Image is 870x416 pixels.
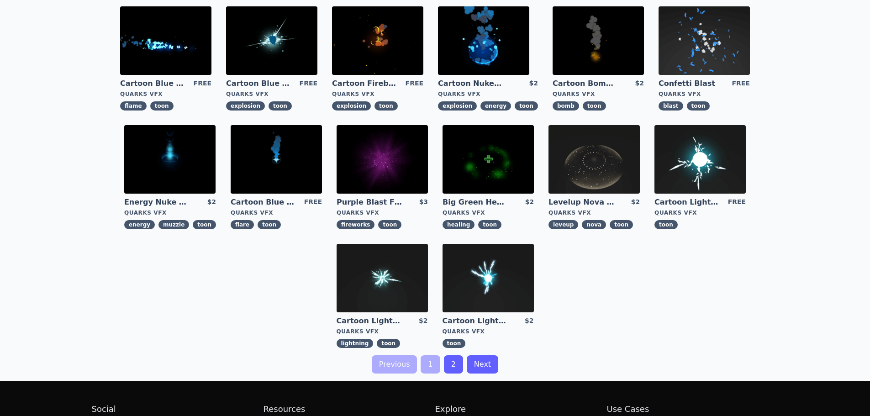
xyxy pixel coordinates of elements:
a: Purple Blast Fireworks [337,197,402,207]
div: FREE [194,79,211,89]
div: $3 [419,197,428,207]
span: toon [258,220,281,229]
span: muzzle [158,220,189,229]
div: Quarks VFX [438,90,538,98]
img: imgAlt [124,125,216,194]
a: Previous [372,355,417,374]
span: lightning [337,339,374,348]
span: toon [193,220,216,229]
img: imgAlt [443,244,534,312]
span: blast [659,101,683,111]
a: Cartoon Fireball Explosion [332,79,398,89]
img: imgAlt [226,6,317,75]
div: Quarks VFX [332,90,423,98]
a: Cartoon Bomb Fuse [553,79,618,89]
span: leveup [548,220,578,229]
div: Quarks VFX [659,90,750,98]
a: Cartoon Lightning Ball with Bloom [443,316,508,326]
span: toon [269,101,292,111]
span: toon [610,220,633,229]
span: healing [443,220,475,229]
span: energy [124,220,155,229]
img: imgAlt [337,125,428,194]
div: $2 [419,316,427,326]
span: toon [150,101,174,111]
span: toon [377,339,400,348]
span: flare [231,220,254,229]
span: toon [687,101,710,111]
a: Energy Nuke Muzzle Flash [124,197,190,207]
a: Cartoon Nuke Energy Explosion [438,79,504,89]
img: imgAlt [337,244,428,312]
div: $2 [525,197,534,207]
div: Quarks VFX [120,90,211,98]
div: $2 [631,197,640,207]
div: Quarks VFX [337,328,428,335]
img: imgAlt [438,6,529,75]
span: fireworks [337,220,374,229]
img: imgAlt [553,6,644,75]
div: Quarks VFX [443,209,534,216]
div: Quarks VFX [443,328,534,335]
span: toon [515,101,538,111]
a: Cartoon Blue Gas Explosion [226,79,292,89]
h2: Use Cases [607,403,779,416]
div: $2 [635,79,643,89]
span: explosion [438,101,477,111]
div: Quarks VFX [654,209,746,216]
img: imgAlt [332,6,423,75]
span: toon [654,220,678,229]
a: Cartoon Blue Flamethrower [120,79,186,89]
span: explosion [226,101,265,111]
a: 2 [444,355,463,374]
a: Next [467,355,498,374]
img: imgAlt [654,125,746,194]
div: Quarks VFX [548,209,640,216]
div: Quarks VFX [553,90,644,98]
span: toon [443,339,466,348]
div: $2 [529,79,538,89]
div: Quarks VFX [226,90,317,98]
img: imgAlt [659,6,750,75]
div: FREE [728,197,746,207]
div: Quarks VFX [337,209,428,216]
div: $2 [525,316,533,326]
img: imgAlt [120,6,211,75]
div: FREE [406,79,423,89]
span: toon [374,101,398,111]
div: $2 [207,197,216,207]
a: Big Green Healing Effect [443,197,508,207]
span: energy [480,101,511,111]
div: FREE [300,79,317,89]
span: toon [478,220,501,229]
a: Cartoon Lightning Ball [654,197,720,207]
img: imgAlt [443,125,534,194]
a: Levelup Nova Effect [548,197,614,207]
div: Quarks VFX [231,209,322,216]
a: 1 [421,355,440,374]
a: Confetti Blast [659,79,724,89]
a: Cartoon Lightning Ball Explosion [337,316,402,326]
div: Quarks VFX [124,209,216,216]
span: flame [120,101,147,111]
span: explosion [332,101,371,111]
span: nova [582,220,606,229]
a: Cartoon Blue Flare [231,197,296,207]
span: bomb [553,101,579,111]
h2: Resources [264,403,435,416]
div: FREE [304,197,322,207]
img: imgAlt [548,125,640,194]
span: toon [583,101,606,111]
span: toon [378,220,401,229]
h2: Social [92,403,264,416]
img: imgAlt [231,125,322,194]
div: FREE [732,79,749,89]
h2: Explore [435,403,607,416]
